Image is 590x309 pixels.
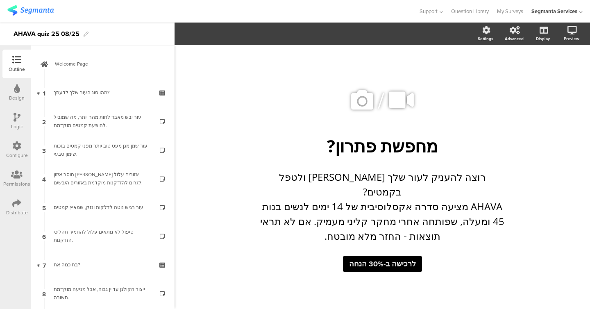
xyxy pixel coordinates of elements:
span: Welcome Page [55,60,160,68]
a: 3 עור שמן מגן מעט טוב יותר מפני קמטים בזכות שימון טבעי. [33,136,172,164]
span: / [378,84,384,117]
img: segmanta logo [7,5,54,16]
div: חוסר איזון בין אזורים עלול לגרום להזדקנות מוקדמת באזורים היבשים. [54,170,152,187]
p: מחפשת פתרון? [231,134,534,157]
span: לרכישה ב-30% הנחה [349,259,416,269]
span: 5 [42,203,46,212]
div: Logic [11,123,23,130]
span: 2 [42,117,46,126]
a: 4 חוסר איזון [PERSON_NAME] אזורים עלול לגרום להזדקנות מוקדמת באזורים היבשים. [33,164,172,193]
div: מהו סוג העור שלך לדעתך? [54,89,152,97]
div: Distribute [6,209,28,216]
div: Configure [6,152,28,159]
span: Support [420,7,438,15]
div: עור שמן מגן מעט טוב יותר מפני קמטים בזכות שימון טבעי. [54,142,152,158]
div: עור יבש מאבד לחות מהר יותר, מה שמוביל להופעת קמטים מוקדמת. [54,113,152,130]
div: Outline [9,66,25,73]
a: 1 מהו סוג העור שלך לדעתך? [33,78,172,107]
p: AHAVA מציעה סדרה אקסלוסיבית של 14 ימים לנשים בנות 45 ומעלה, שפותחה אחרי מחקר קליני מעמיק. אם לא ת... [259,199,505,243]
div: AHAVA quiz 25 08/25 [14,27,79,41]
a: 7 בת כמה את? [33,250,172,279]
a: 8 ייצור הקולגן עדיין גבוה, אבל מניעה מוקדמת חשובה. [33,279,172,308]
span: 4 [42,174,46,183]
span: 8 [42,289,46,298]
div: Permissions [3,180,30,188]
div: Preview [564,36,579,42]
div: בת כמה את? [54,261,152,269]
span: 7 [43,260,46,269]
div: Design [9,94,25,102]
a: 2 עור יבש מאבד לחות מהר יותר, מה שמוביל להופעת קמטים מוקדמת. [33,107,172,136]
button: לרכישה ב-30% הנחה [343,256,422,272]
p: רוצה להעניק לעור שלך [PERSON_NAME] ולטפל בקמטים? [259,170,505,199]
div: ייצור הקולגן עדיין גבוה, אבל מניעה מוקדמת חשובה. [54,285,152,302]
span: 6 [42,232,46,241]
div: עור רגיש נוטה לדלקות ונזק, שמאיץ קמטים. [54,203,152,211]
span: 3 [42,145,46,154]
div: Advanced [505,36,524,42]
a: Welcome Page [33,50,172,78]
div: Display [536,36,550,42]
div: Settings [478,36,493,42]
a: 6 טיפול לא מתאים עלול להחמיר תהליכי הזדקנות. [33,222,172,250]
div: טיפול לא מתאים עלול להחמיר תהליכי הזדקנות. [54,228,152,244]
div: Segmanta Services [531,7,577,15]
span: 1 [43,88,45,97]
a: 5 עור רגיש נוטה לדלקות ונזק, שמאיץ קמטים. [33,193,172,222]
